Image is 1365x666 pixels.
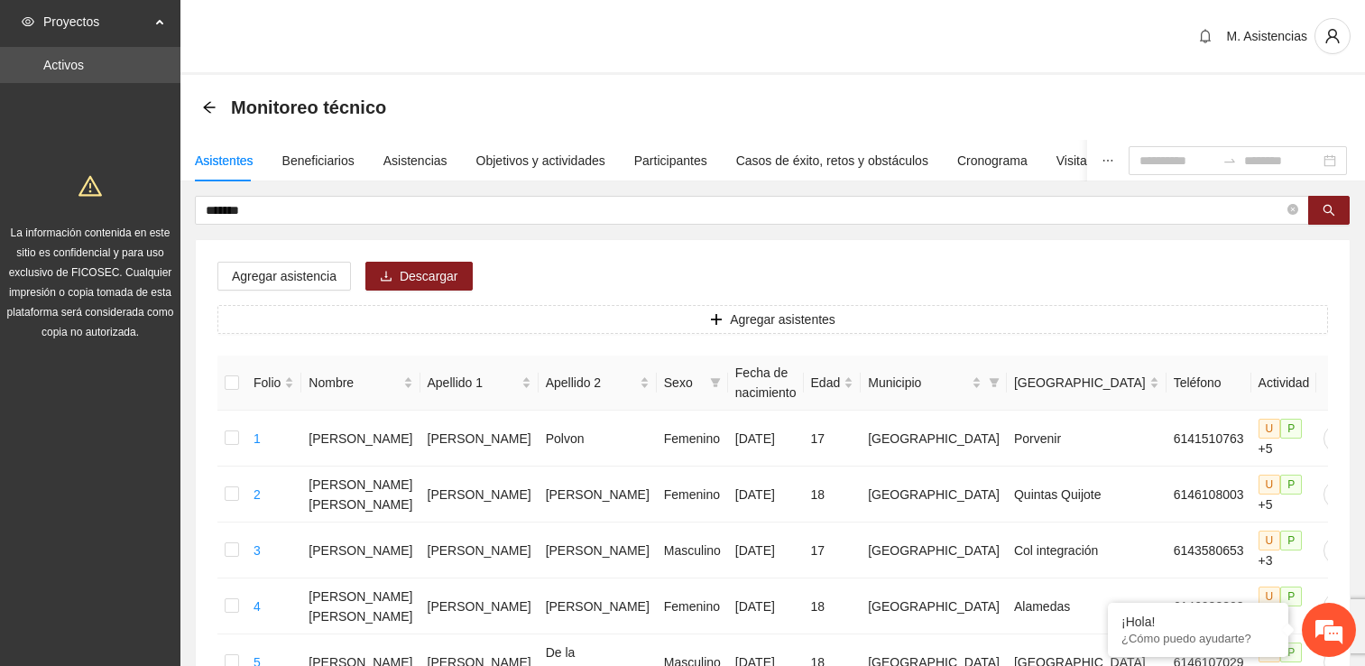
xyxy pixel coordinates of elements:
th: Fecha de nacimiento [728,356,804,411]
span: warning [78,174,102,198]
span: U [1259,475,1281,495]
td: [PERSON_NAME] [PERSON_NAME] [301,578,420,634]
span: Sexo [664,373,703,393]
span: filter [985,369,1003,396]
p: ¿Cómo puedo ayudarte? [1121,632,1275,645]
button: ellipsis [1087,140,1129,181]
td: 18 [804,578,862,634]
td: Femenino [657,467,728,523]
a: 4 [254,599,261,614]
button: edit [1323,424,1352,453]
span: user [1315,28,1350,44]
td: 6143580653 [1167,523,1251,578]
th: Nombre [301,356,420,411]
span: to [1222,153,1237,168]
a: 3 [254,543,261,558]
span: Agregar asistentes [730,310,835,329]
span: edit [1324,543,1351,558]
a: 2 [254,487,261,502]
td: 17 [804,411,862,467]
td: [DATE] [728,467,804,523]
td: [PERSON_NAME] [420,523,539,578]
div: Beneficiarios [282,151,355,171]
th: Municipio [861,356,1007,411]
span: filter [989,377,1000,388]
span: ellipsis [1102,154,1114,167]
span: P [1280,643,1302,662]
span: Apellido 2 [546,373,636,393]
button: downloadDescargar [365,262,473,291]
button: plusAgregar asistentes [217,305,1328,334]
td: +5 [1251,411,1317,467]
span: Folio [254,373,281,393]
td: 17 [804,523,862,578]
span: download [380,270,392,284]
button: search [1308,196,1350,225]
td: [GEOGRAPHIC_DATA] [861,578,1007,634]
td: Col integración [1007,523,1167,578]
span: U [1259,419,1281,439]
span: Monitoreo técnico [231,93,386,122]
td: [DATE] [728,411,804,467]
th: Teléfono [1167,356,1251,411]
div: Asistencias [383,151,447,171]
td: [PERSON_NAME] [420,578,539,634]
span: edit [1324,599,1351,614]
button: user [1314,18,1351,54]
div: Casos de éxito, retos y obstáculos [736,151,928,171]
span: M. Asistencias [1227,29,1307,43]
a: 1 [254,431,261,446]
span: eye [22,15,34,28]
td: [PERSON_NAME] [PERSON_NAME] [301,467,420,523]
span: P [1280,587,1302,606]
td: 6141510763 [1167,411,1251,467]
span: Edad [811,373,841,393]
td: Alamedas [1007,578,1167,634]
span: P [1280,419,1302,439]
span: La información contenida en este sitio es confidencial y para uso exclusivo de FICOSEC. Cualquier... [7,227,174,338]
th: Actividad [1251,356,1317,411]
td: [PERSON_NAME] [420,467,539,523]
span: plus [710,313,723,328]
span: U [1259,531,1281,550]
td: Masculino [657,523,728,578]
td: Porvenir [1007,411,1167,467]
td: [GEOGRAPHIC_DATA] [861,467,1007,523]
td: [PERSON_NAME] [539,467,657,523]
span: Proyectos [43,4,150,40]
td: +4 [1251,578,1317,634]
span: Apellido 1 [428,373,518,393]
span: bell [1192,29,1219,43]
span: edit [1324,431,1351,446]
span: [GEOGRAPHIC_DATA] [1014,373,1146,393]
div: Visita de campo y entregables [1056,151,1225,171]
span: Nombre [309,373,399,393]
td: [DATE] [728,523,804,578]
td: Femenino [657,578,728,634]
th: Apellido 2 [539,356,657,411]
span: Agregar asistencia [232,266,337,286]
th: Edad [804,356,862,411]
td: +3 [1251,523,1317,578]
th: Folio [246,356,301,411]
span: swap-right [1222,153,1237,168]
button: Agregar asistencia [217,262,351,291]
span: close-circle [1287,202,1298,219]
td: [GEOGRAPHIC_DATA] [861,411,1007,467]
span: search [1323,204,1335,218]
td: 6146108003 [1167,467,1251,523]
td: Quintas Quijote [1007,467,1167,523]
div: Objetivos y actividades [476,151,605,171]
span: P [1280,475,1302,495]
span: Descargar [400,266,458,286]
td: [PERSON_NAME] [301,411,420,467]
td: [GEOGRAPHIC_DATA] [861,523,1007,578]
span: arrow-left [202,100,217,115]
td: [DATE] [728,578,804,634]
th: Colonia [1007,356,1167,411]
span: edit [1324,487,1351,502]
div: Cronograma [957,151,1028,171]
button: bell [1191,22,1220,51]
td: 6146033808 [1167,578,1251,634]
div: Participantes [634,151,707,171]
